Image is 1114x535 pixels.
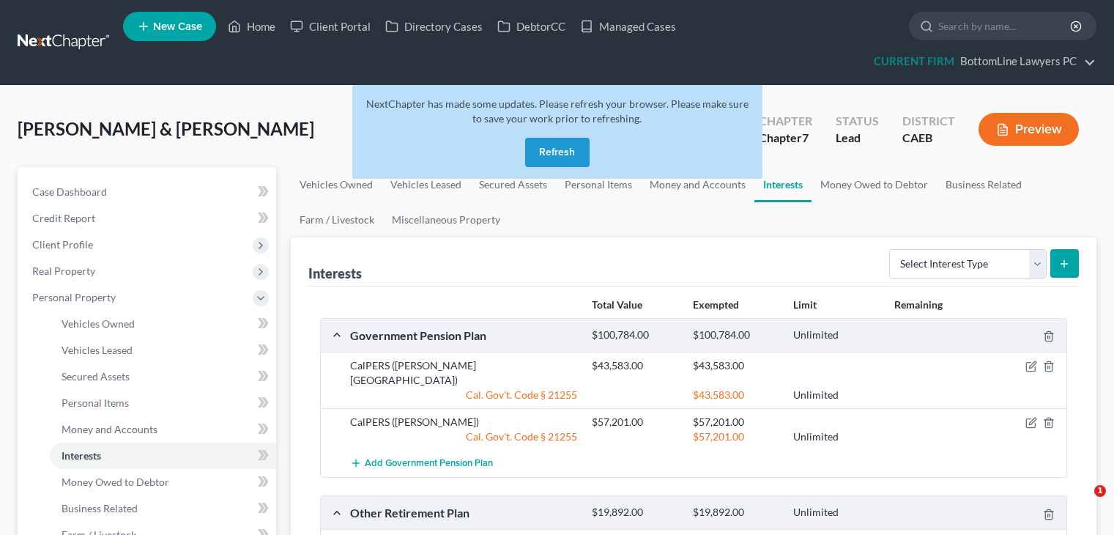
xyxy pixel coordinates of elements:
[686,388,786,402] div: $43,583.00
[592,298,642,311] strong: Total Value
[378,13,490,40] a: Directory Cases
[291,167,382,202] a: Vehicles Owned
[308,265,362,282] div: Interests
[366,97,749,125] span: NextChapter has made some updates. Please refresh your browser. Please make sure to save your wor...
[62,423,157,435] span: Money and Accounts
[62,344,133,356] span: Vehicles Leased
[343,388,584,402] div: Cal. Gov't. Code § 21255
[786,328,886,342] div: Unlimited
[62,396,129,409] span: Personal Items
[21,205,276,232] a: Credit Report
[754,167,812,202] a: Interests
[50,337,276,364] a: Vehicles Leased
[759,130,812,147] div: Chapter
[32,185,107,198] span: Case Dashboard
[902,130,955,147] div: CAEB
[686,429,786,444] div: $57,201.00
[62,502,138,514] span: Business Related
[812,167,937,202] a: Money Owed to Debtor
[584,358,685,373] div: $43,583.00
[584,506,685,520] div: $19,892.00
[874,54,954,67] strong: CURRENT FIRM
[584,415,685,429] div: $57,201.00
[343,358,584,388] div: CalPERS ([PERSON_NAME][GEOGRAPHIC_DATA])
[866,48,1096,75] a: CURRENT FIRMBottomLine Lawyers PC
[686,415,786,429] div: $57,201.00
[32,291,116,303] span: Personal Property
[62,370,130,383] span: Secured Assets
[786,429,886,444] div: Unlimited
[686,328,786,342] div: $100,784.00
[50,469,276,495] a: Money Owed to Debtor
[50,311,276,337] a: Vehicles Owned
[50,364,276,390] a: Secured Assets
[50,390,276,416] a: Personal Items
[50,416,276,443] a: Money and Accounts
[343,429,584,444] div: Cal. Gov't. Code § 21255
[584,328,685,342] div: $100,784.00
[62,317,135,330] span: Vehicles Owned
[686,506,786,520] div: $19,892.00
[32,265,95,277] span: Real Property
[759,113,812,130] div: Chapter
[490,13,573,40] a: DebtorCC
[153,21,202,32] span: New Case
[21,179,276,205] a: Case Dashboard
[693,298,739,311] strong: Exempted
[902,113,955,130] div: District
[802,130,809,144] span: 7
[786,388,886,402] div: Unlimited
[350,450,493,477] button: Add Government Pension Plan
[383,202,509,237] a: Miscellaneous Property
[62,476,169,488] span: Money Owed to Debtor
[291,202,383,237] a: Farm / Livestock
[50,443,276,469] a: Interests
[836,113,879,130] div: Status
[786,506,886,520] div: Unlimited
[220,13,283,40] a: Home
[343,505,584,520] div: Other Retirement Plan
[979,113,1079,146] button: Preview
[343,328,584,343] div: Government Pension Plan
[793,298,817,311] strong: Limit
[343,415,584,429] div: CalPERS ([PERSON_NAME])
[937,167,1031,202] a: Business Related
[1064,485,1099,520] iframe: Intercom live chat
[894,298,943,311] strong: Remaining
[283,13,378,40] a: Client Portal
[1094,485,1106,497] span: 1
[32,238,93,251] span: Client Profile
[686,358,786,373] div: $43,583.00
[50,495,276,522] a: Business Related
[62,449,101,462] span: Interests
[525,138,590,167] button: Refresh
[32,212,95,224] span: Credit Report
[573,13,683,40] a: Managed Cases
[836,130,879,147] div: Lead
[938,12,1072,40] input: Search by name...
[18,118,314,139] span: [PERSON_NAME] & [PERSON_NAME]
[365,458,493,470] span: Add Government Pension Plan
